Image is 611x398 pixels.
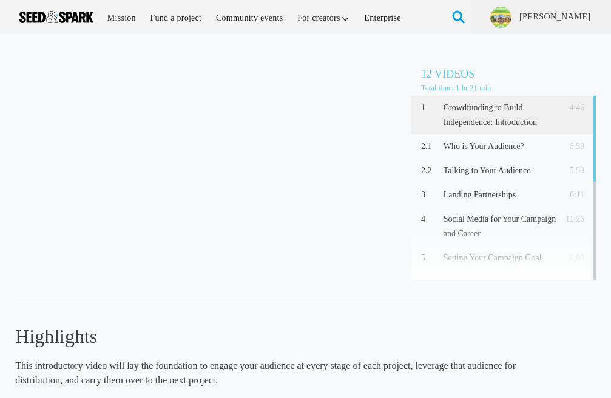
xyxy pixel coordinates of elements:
[444,101,559,130] p: Crowdfunding to Build Independence: Introduction
[518,11,592,23] a: [PERSON_NAME]
[19,11,93,23] img: Seed amp; Spark
[490,7,511,28] img: d88b4f9f46b8e1f1.jpg
[421,139,439,154] p: 2.1
[421,101,439,115] p: 1
[15,323,538,349] h3: Highlights
[421,212,439,227] p: 4
[421,164,439,178] p: 2.2
[421,188,439,202] p: 3
[562,164,584,178] p: 5:59
[359,5,407,31] a: Enterprise
[562,139,584,154] p: 6:59
[562,188,584,202] p: 6:11
[444,188,559,202] p: Landing Partnerships
[421,65,596,82] h5: 12 Videos
[562,275,584,290] p: 6:55
[444,251,559,265] p: Setting Your Campaign Goal
[444,275,559,304] p: Creating Incentives for Your Audience
[562,251,584,265] p: 6:03
[101,5,142,31] a: Mission
[444,212,559,241] p: Social Media for Your Campaign and Career
[444,139,559,154] p: Who is Your Audience?
[562,101,584,115] p: 4:46
[15,359,538,388] p: This introductory video will lay the foundation to engage your audience at every stage of each pr...
[444,164,559,178] p: Talking to Your Audience
[562,212,584,227] p: 11:26
[421,82,596,93] p: Total time: 1 hr 21 min
[210,5,289,31] a: Community events
[421,251,439,265] p: 5
[421,275,439,290] p: 6
[144,5,208,31] a: Fund a project
[291,5,356,31] a: For creators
